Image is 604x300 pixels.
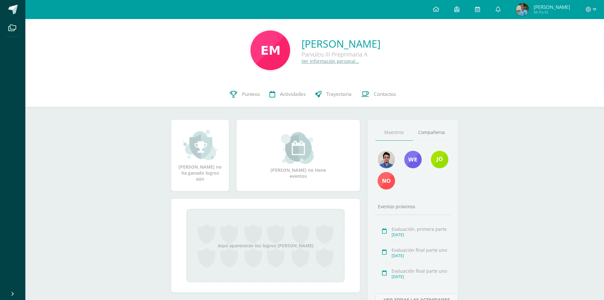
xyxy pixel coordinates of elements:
[178,129,223,182] div: [PERSON_NAME] no ha ganado logros aún
[225,82,265,107] a: Punteos
[183,129,218,161] img: achievement_small.png
[356,82,401,107] a: Contactos
[392,268,448,274] div: Evaluación final parte uno
[374,91,396,97] span: Contactos
[392,253,448,258] div: [DATE]
[392,226,448,232] div: Evaluación, primera parte
[516,3,529,16] img: 54f2d3d58e14b06f43622d97aa90b093.png
[392,274,448,279] div: [DATE]
[280,91,306,97] span: Actividades
[310,82,356,107] a: Trayectoria
[392,232,448,237] div: [DATE]
[413,124,450,141] a: Compañeros
[265,82,310,107] a: Actividades
[302,58,359,64] a: Ver información personal...
[281,132,315,164] img: event_small.png
[378,151,395,168] img: 2dffed587003e0fc8d85a787cd9a4a0a.png
[302,50,380,58] div: Parvulos III Preprimaria A
[267,132,330,179] div: [PERSON_NAME] no tiene eventos
[186,209,345,282] div: Aquí aparecerán los logros [PERSON_NAME]
[534,10,570,15] span: Mi Perfil
[326,91,352,97] span: Trayectoria
[378,172,395,190] img: dd910201b4a713f7865b489e2222b92a.png
[250,30,290,70] img: addcacef1395ab8d64fd699290ad2753.png
[302,37,380,50] a: [PERSON_NAME]
[375,124,413,141] a: Maestros
[431,151,448,168] img: 6a7a54c56617c0b9e88ba47bf52c02d7.png
[404,151,422,168] img: 1322b27940a9e71a57117d606f64a3d1.png
[375,203,450,210] div: Eventos próximos
[242,91,260,97] span: Punteos
[534,4,570,10] span: [PERSON_NAME]
[392,247,448,253] div: Evaluación final parte uno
